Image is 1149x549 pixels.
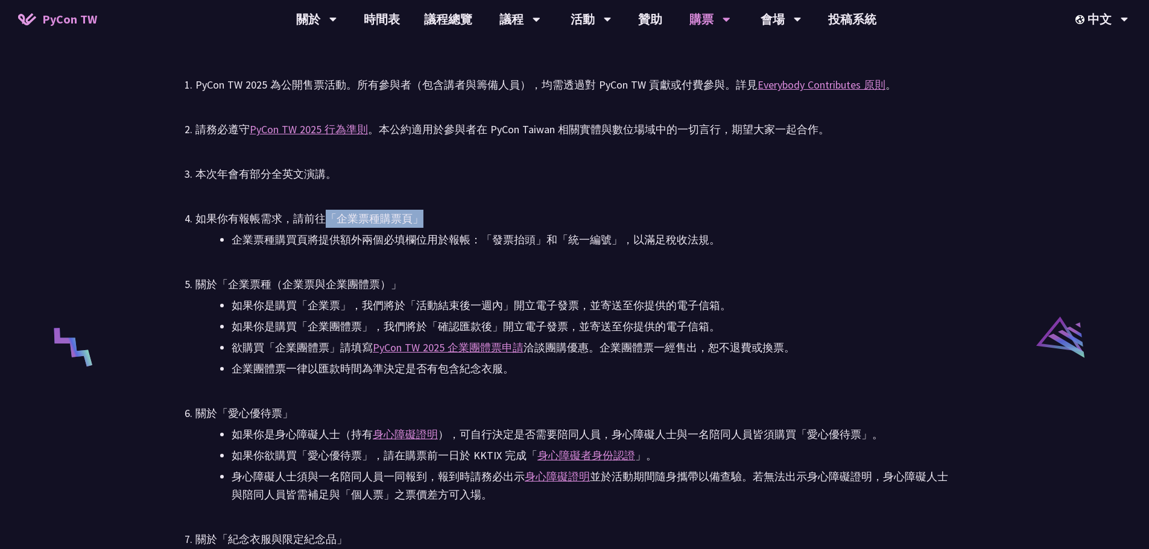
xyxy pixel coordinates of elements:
[18,13,36,25] img: Home icon of PyCon TW 2025
[232,447,954,465] li: 如果你欲購買「愛心優待票」，請在購票前一日於 KKTIX 完成「 」。
[232,231,954,249] li: 企業票種購買頁將提供額外兩個必填欄位用於報帳：「發票抬頭」和「統一編號」，以滿足稅收法規。
[195,76,954,94] div: PyCon TW 2025 為公開售票活動。所有參與者（包含講者與籌備人員），均需透過對 PyCon TW 貢獻或付費參與。詳見 。
[195,121,954,139] div: 請務必遵守 。本公約適用於參與者在 PyCon Taiwan 相關實體與數位場域中的一切言行，期望大家一起合作。
[232,468,954,504] li: 身心障礙人士須與一名陪同人員一同報到，報到時請務必出示 並於活動期間隨身攜帶以備查驗。若無法出示身心障礙證明，身心障礙人士與陪同人員皆需補足與「個人票」之票價差方可入場。
[373,427,438,441] a: 身心障礙證明
[1075,15,1087,24] img: Locale Icon
[758,78,885,92] a: Everybody Contributes 原則
[373,340,524,354] a: PyCon TW 2025 企業團體票申請
[250,122,368,136] a: PyCon TW 2025 行為準則
[537,448,635,462] a: 身心障礙者身份認證
[6,4,109,34] a: PyCon TW
[232,360,954,378] li: 企業團體票一律以匯款時間為準決定是否有包含紀念衣服。
[232,425,954,444] li: 如果你是身心障礙人士（持有 ），可自行決定是否需要陪同人員，身心障礙人士與一名陪同人員皆須購買「愛心優待票」。
[195,275,954,293] div: 關於「企業票種（企業票與企業團體票）」
[232,318,954,336] li: 如果你是購買「企業團體票」，我們將於「確認匯款後」開立電子發票，並寄送至你提供的電子信箱。
[195,404,954,422] div: 關於「愛心優待票」
[195,530,954,548] div: 關於「紀念衣服與限定紀念品」
[232,296,954,315] li: 如果你是購買「企業票」，我們將於「活動結束後一週內」開立電子發票，並寄送至你提供的電子信箱。
[195,165,954,183] div: 本次年會有部分全英文演講。
[42,10,97,28] span: PyCon TW
[232,339,954,357] li: 欲購買「企業團體票」請填寫 洽談團購優惠。企業團體票一經售出，恕不退費或換票。
[195,210,954,228] div: 如果你有報帳需求，請前往「企業票種購票頁」
[525,469,590,483] a: 身心障礙證明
